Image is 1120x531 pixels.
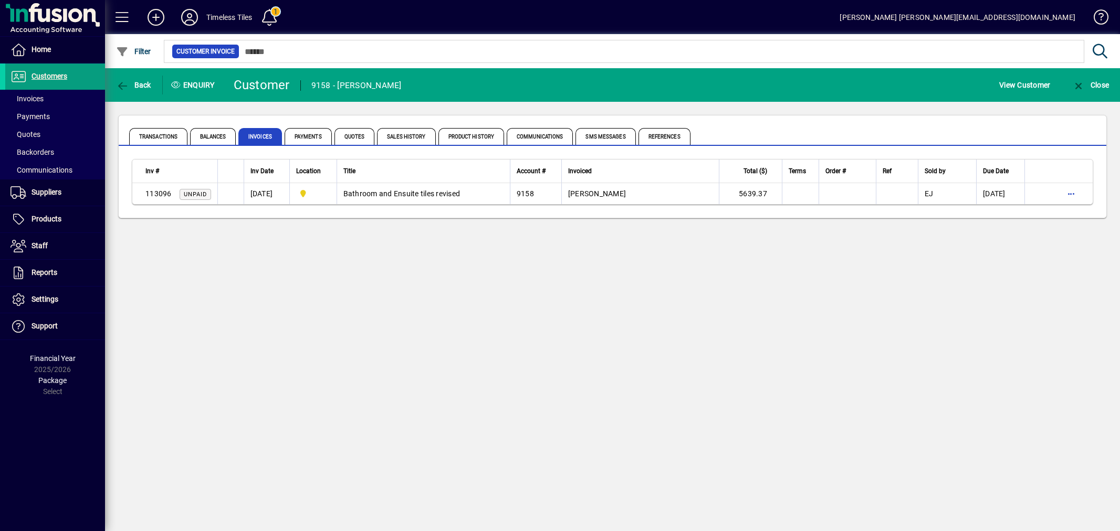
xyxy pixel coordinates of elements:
span: Filter [116,47,151,56]
span: Transactions [129,128,187,145]
span: Backorders [11,148,54,156]
div: Sold by [925,165,970,177]
div: Total ($) [726,165,777,177]
div: Inv Date [250,165,283,177]
span: Invoiced [568,165,592,177]
a: Communications [5,161,105,179]
div: Customer [234,77,290,93]
td: [DATE] [244,183,289,204]
span: Total ($) [744,165,767,177]
span: Customers [32,72,67,80]
span: Back [116,81,151,89]
td: 5639.37 [719,183,782,204]
button: Profile [173,8,206,27]
a: Reports [5,260,105,286]
a: Settings [5,286,105,313]
a: Suppliers [5,179,105,206]
span: Quotes [11,130,40,139]
span: 9158 [517,189,534,198]
span: 113096 [145,189,172,198]
span: Payments [285,128,332,145]
span: Inv Date [250,165,274,177]
a: Payments [5,108,105,125]
span: EJ [925,189,934,198]
div: Inv # [145,165,211,177]
a: Products [5,206,105,232]
span: Account # [517,165,546,177]
span: Product History [438,128,505,145]
div: Account # [517,165,555,177]
button: Add [139,8,173,27]
a: Knowledge Base [1086,2,1107,36]
span: Invoices [11,94,44,103]
span: Financial Year [30,354,76,363]
span: Customer Invoice [176,46,235,57]
div: Enquiry [163,77,226,93]
app-page-header-button: Close enquiry [1061,76,1120,94]
span: Location [296,165,321,177]
a: Quotes [5,125,105,143]
span: Dunedin [296,188,330,199]
div: 9158 - [PERSON_NAME] [311,77,402,94]
span: Balances [190,128,236,145]
span: View Customer [999,77,1050,93]
span: Unpaid [184,191,207,198]
span: Sold by [925,165,946,177]
app-page-header-button: Back [105,76,163,94]
span: Products [32,215,61,223]
span: Staff [32,241,48,250]
span: Reports [32,268,57,277]
span: Order # [825,165,846,177]
a: Backorders [5,143,105,161]
div: Order # [825,165,870,177]
span: [PERSON_NAME] [568,189,626,198]
button: Back [113,76,154,94]
a: Staff [5,233,105,259]
div: Ref [883,165,912,177]
span: Inv # [145,165,159,177]
div: Title [343,165,504,177]
button: Filter [113,42,154,61]
span: References [638,128,690,145]
div: Timeless Tiles [206,9,252,26]
span: Ref [883,165,892,177]
span: SMS Messages [575,128,635,145]
span: Communications [507,128,573,145]
div: [PERSON_NAME] [PERSON_NAME][EMAIL_ADDRESS][DOMAIN_NAME] [840,9,1075,26]
span: Invoices [238,128,282,145]
button: More options [1063,185,1080,202]
span: Close [1072,81,1109,89]
span: Home [32,45,51,54]
div: Invoiced [568,165,713,177]
div: Due Date [983,165,1018,177]
span: Communications [11,166,72,174]
span: Suppliers [32,188,61,196]
button: View Customer [997,76,1053,94]
span: Title [343,165,355,177]
span: Bathroom and Ensuite tiles revised [343,189,460,198]
span: Sales History [377,128,435,145]
a: Invoices [5,90,105,108]
div: Location [296,165,330,177]
span: Package [38,376,67,385]
span: Payments [11,112,50,121]
span: Terms [789,165,806,177]
button: Close [1070,76,1112,94]
a: Home [5,37,105,63]
span: Support [32,322,58,330]
td: [DATE] [976,183,1024,204]
span: Settings [32,295,58,303]
span: Quotes [334,128,375,145]
span: Due Date [983,165,1009,177]
a: Support [5,313,105,339]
